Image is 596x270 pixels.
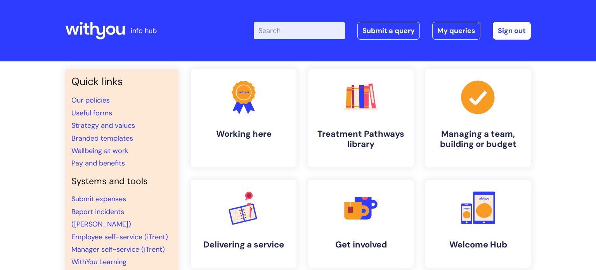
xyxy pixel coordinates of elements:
a: WithYou Learning [71,257,126,267]
a: Manager self-service (iTrent) [71,245,165,254]
a: Submit a query [357,22,420,40]
h4: Managing a team, building or budget [431,129,525,150]
a: Treatment Pathways library [308,69,414,167]
h4: Working here [197,129,290,139]
a: Pay and benefits [71,159,125,168]
h4: Treatment Pathways library [314,129,407,150]
h4: Delivering a service [197,240,290,250]
a: Wellbeing at work [71,146,128,155]
a: Welcome Hub [425,180,531,268]
h4: Systems and tools [71,176,172,187]
a: Working here [191,69,296,167]
a: Useful forms [71,108,112,118]
div: | - [254,22,531,40]
a: Our policies [71,96,110,105]
a: Managing a team, building or budget [425,69,531,167]
h4: Welcome Hub [431,240,525,250]
a: My queries [432,22,480,40]
p: info hub [131,24,157,37]
h4: Get involved [314,240,407,250]
a: Strategy and values [71,121,135,130]
h3: Quick links [71,75,172,88]
a: Branded templates [71,134,133,143]
a: Get involved [308,180,414,268]
a: Employee self-service (iTrent) [71,232,168,242]
a: Report incidents ([PERSON_NAME]) [71,207,131,229]
a: Submit expenses [71,194,126,204]
input: Search [254,22,345,39]
a: Delivering a service [191,180,296,268]
a: Sign out [493,22,531,40]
